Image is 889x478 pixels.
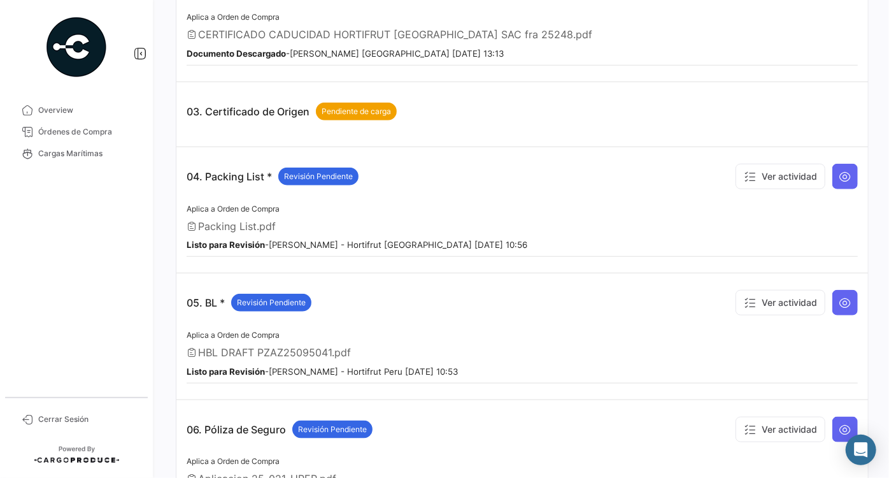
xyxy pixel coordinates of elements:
span: Cargas Marítimas [38,148,138,159]
span: Aplica a Orden de Compra [187,12,280,22]
span: HBL DRAFT PZAZ25095041.pdf [198,346,351,359]
span: Aplica a Orden de Compra [187,204,280,214]
span: CERTIFICADO CADUCIDAD HORTIFRUT [GEOGRAPHIC_DATA] SAC fra 25248.pdf [198,28,592,41]
a: Órdenes de Compra [10,121,143,143]
b: Listo para Revisión [187,366,265,377]
p: 03. Certificado de Origen [187,103,397,120]
span: Aplica a Orden de Compra [187,330,280,340]
img: powered-by.png [45,15,108,79]
span: Revisión Pendiente [237,297,306,308]
button: Ver actividad [736,164,825,189]
button: Ver actividad [736,417,825,442]
p: 05. BL * [187,294,311,312]
span: Revisión Pendiente [298,424,367,435]
a: Cargas Marítimas [10,143,143,164]
span: Aplica a Orden de Compra [187,456,280,466]
div: Abrir Intercom Messenger [846,435,876,465]
small: - [PERSON_NAME] - Hortifrut Peru [DATE] 10:53 [187,366,458,377]
small: - [PERSON_NAME] - Hortifrut [GEOGRAPHIC_DATA] [DATE] 10:56 [187,240,527,250]
b: Listo para Revisión [187,240,265,250]
p: 04. Packing List * [187,168,359,185]
p: 06. Póliza de Seguro [187,421,373,438]
small: - [PERSON_NAME] [GEOGRAPHIC_DATA] [DATE] 13:13 [187,48,504,59]
span: Packing List.pdf [198,220,276,233]
button: Ver actividad [736,290,825,315]
span: Revisión Pendiente [284,171,353,182]
span: Pendiente de carga [322,106,391,117]
span: Órdenes de Compra [38,126,138,138]
span: Overview [38,105,138,116]
b: Documento Descargado [187,48,286,59]
span: Cerrar Sesión [38,414,138,425]
a: Overview [10,99,143,121]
